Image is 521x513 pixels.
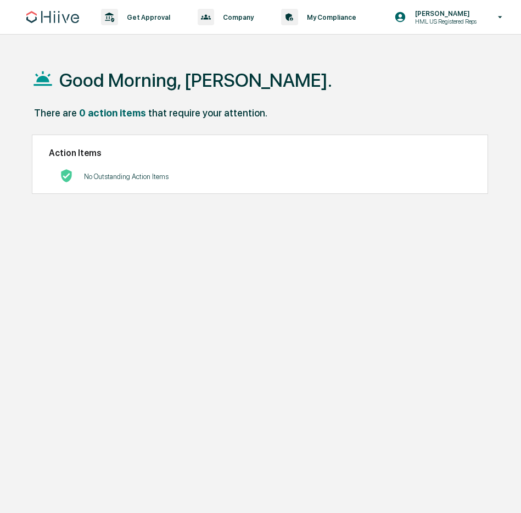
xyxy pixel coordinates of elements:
p: [PERSON_NAME] [406,9,482,18]
p: My Compliance [298,13,362,21]
h1: Good Morning, [PERSON_NAME]. [59,69,332,91]
p: Company [214,13,259,21]
p: HML US Registered Reps [406,18,482,25]
div: 0 action items [79,107,146,119]
div: that require your attention. [148,107,267,119]
h2: Action Items [49,148,471,158]
div: There are [34,107,77,119]
img: logo [26,11,79,23]
p: No Outstanding Action Items [84,172,169,181]
img: No Actions logo [60,169,73,182]
p: Get Approval [118,13,176,21]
